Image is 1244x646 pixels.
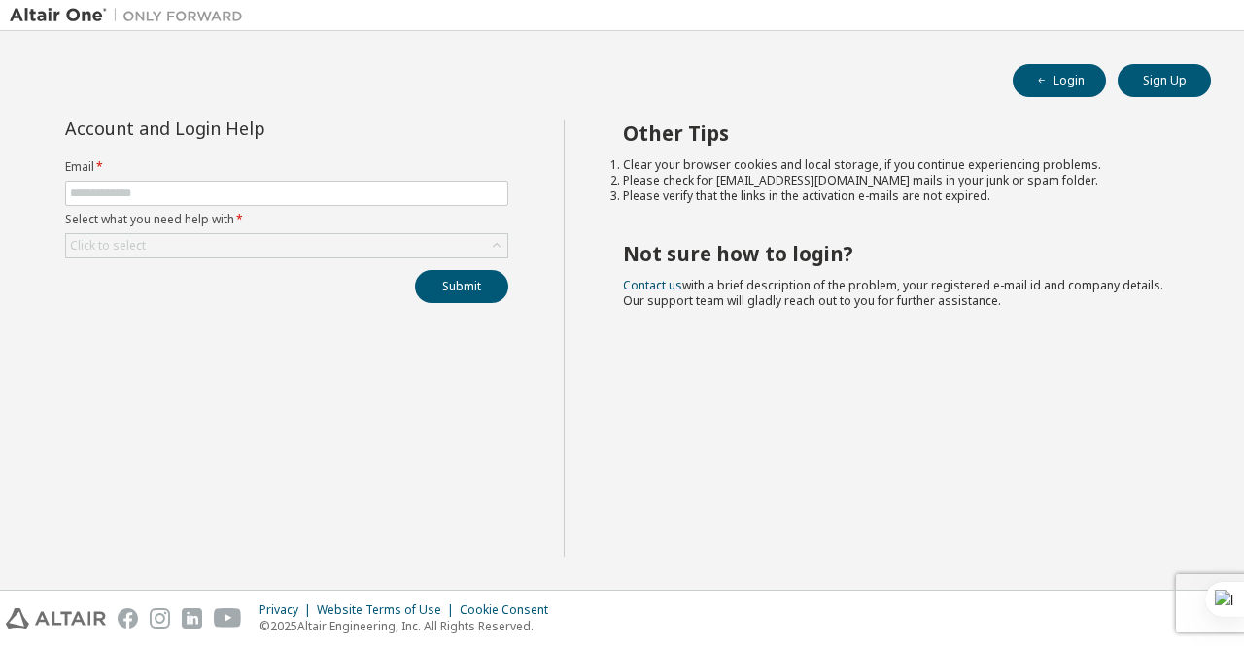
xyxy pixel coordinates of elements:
li: Please verify that the links in the activation e-mails are not expired. [623,188,1177,204]
button: Submit [415,270,508,303]
a: Contact us [623,277,682,293]
div: Click to select [70,238,146,254]
img: linkedin.svg [182,608,202,629]
p: © 2025 Altair Engineering, Inc. All Rights Reserved. [259,618,560,634]
img: facebook.svg [118,608,138,629]
div: Website Terms of Use [317,602,460,618]
img: instagram.svg [150,608,170,629]
li: Please check for [EMAIL_ADDRESS][DOMAIN_NAME] mails in your junk or spam folder. [623,173,1177,188]
li: Clear your browser cookies and local storage, if you continue experiencing problems. [623,157,1177,173]
button: Sign Up [1118,64,1211,97]
div: Account and Login Help [65,120,420,136]
div: Click to select [66,234,507,257]
div: Cookie Consent [460,602,560,618]
img: altair_logo.svg [6,608,106,629]
div: Privacy [259,602,317,618]
img: Altair One [10,6,253,25]
h2: Other Tips [623,120,1177,146]
img: youtube.svg [214,608,242,629]
span: with a brief description of the problem, your registered e-mail id and company details. Our suppo... [623,277,1163,309]
button: Login [1013,64,1106,97]
h2: Not sure how to login? [623,241,1177,266]
label: Email [65,159,508,175]
label: Select what you need help with [65,212,508,227]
